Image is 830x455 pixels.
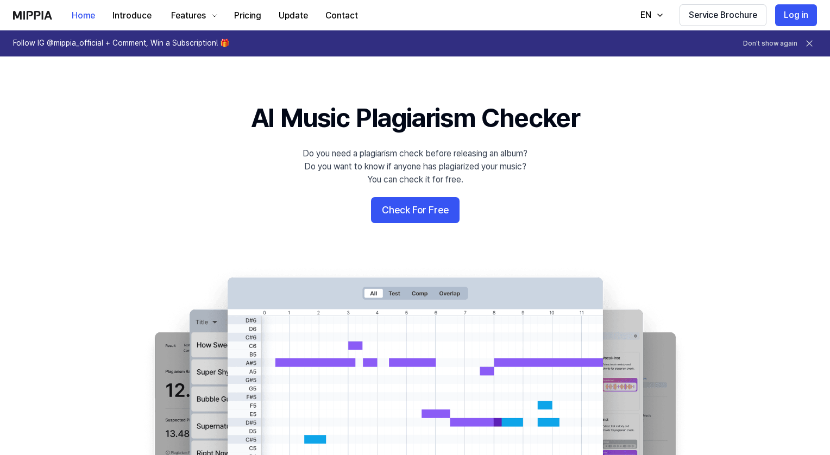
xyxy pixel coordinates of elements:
[317,5,367,27] button: Contact
[638,9,653,22] div: EN
[743,39,797,48] button: Don't show again
[270,1,317,30] a: Update
[303,147,527,186] div: Do you need a plagiarism check before releasing an album? Do you want to know if anyone has plagi...
[270,5,317,27] button: Update
[225,5,270,27] button: Pricing
[169,9,208,22] div: Features
[630,4,671,26] button: EN
[371,197,460,223] button: Check For Free
[775,4,817,26] button: Log in
[63,5,104,27] button: Home
[104,5,160,27] button: Introduce
[13,38,229,49] h1: Follow IG @mippia_official + Comment, Win a Subscription! 🎁
[160,5,225,27] button: Features
[680,4,766,26] button: Service Brochure
[63,1,104,30] a: Home
[13,11,52,20] img: logo
[251,100,580,136] h1: AI Music Plagiarism Checker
